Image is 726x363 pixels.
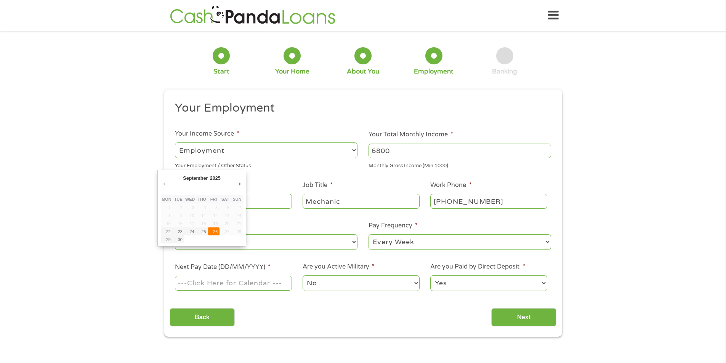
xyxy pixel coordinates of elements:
h2: Your Employment [175,101,545,116]
button: 24 [184,227,196,235]
button: 29 [161,235,173,243]
input: Back [170,308,235,327]
input: Use the arrow keys to pick a date [175,276,292,290]
abbr: Monday [162,197,171,201]
button: Previous Month [161,179,168,189]
div: Start [213,67,229,76]
label: Pay Frequency [369,222,418,230]
abbr: Wednesday [185,197,195,201]
abbr: Saturday [221,197,229,201]
label: Are you Active Military [303,263,375,271]
div: September [182,173,209,183]
button: 22 [161,227,173,235]
abbr: Sunday [233,197,242,201]
label: Are you Paid by Direct Deposit [430,263,525,271]
div: About You [347,67,379,76]
img: GetLoanNow Logo [168,5,338,26]
button: 23 [172,227,184,235]
abbr: Tuesday [174,197,183,201]
label: Job Title [303,181,333,189]
abbr: Thursday [197,197,206,201]
button: 25 [196,227,208,235]
div: Employment [414,67,454,76]
input: Next [491,308,556,327]
div: Your Employment / Other Status [175,160,357,170]
abbr: Friday [210,197,217,201]
button: 30 [172,235,184,243]
div: Banking [492,67,517,76]
label: Next Pay Date (DD/MM/YYYY) [175,263,271,271]
button: Next Month [236,179,243,189]
input: Cashier [303,194,419,208]
label: Your Total Monthly Income [369,131,453,139]
div: 2025 [209,173,221,183]
input: (231) 754-4010 [430,194,547,208]
input: 1800 [369,144,551,158]
button: 26 [208,227,220,235]
label: Your Income Source [175,130,239,138]
label: Work Phone [430,181,471,189]
div: Your Home [275,67,309,76]
div: Monthly Gross Income (Min 1000) [369,160,551,170]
